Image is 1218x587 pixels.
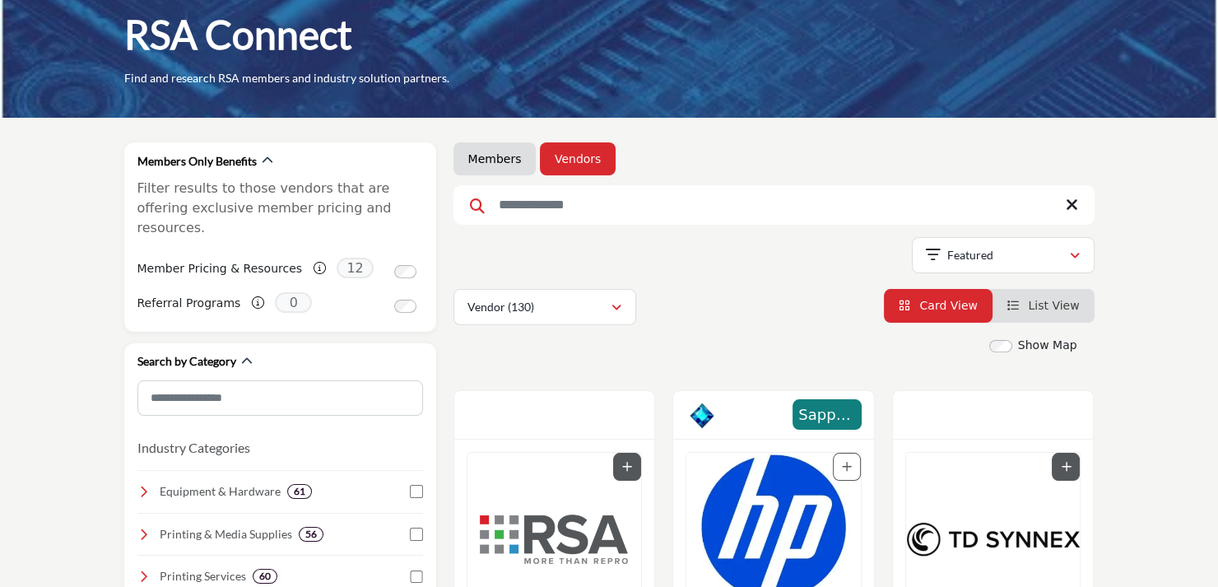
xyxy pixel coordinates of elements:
[160,483,281,500] h4: Equipment & Hardware : Top-quality printers, copiers, and finishing equipment to enhance efficien...
[410,571,423,584] input: Select Printing Services checkbox
[160,526,292,543] h4: Printing & Media Supplies: A wide range of high-quality paper, films, inks, and specialty materia...
[1007,299,1080,312] a: View List
[305,529,317,540] b: 56
[622,460,632,473] a: Add To List
[555,151,601,167] a: Vendors
[253,569,277,584] div: 60 Results For Printing Services
[884,289,993,323] li: Card View
[137,438,250,458] button: Industry Categories
[453,185,1095,225] input: Search Keyword
[1028,299,1079,312] span: List View
[467,299,534,315] p: Vendor (130)
[468,151,522,167] a: Members
[453,289,636,325] button: Vendor (130)
[410,528,423,541] input: Select Printing & Media Supplies checkbox
[137,380,423,416] input: Search Category
[394,265,417,278] input: Switch to Member Pricing & Resources
[337,258,374,278] span: 12
[287,484,312,499] div: 61 Results For Equipment & Hardware
[275,292,312,313] span: 0
[259,571,271,582] b: 60
[842,460,852,473] a: Add To List
[299,527,323,542] div: 56 Results For Printing & Media Supplies
[137,289,241,318] label: Referral Programs
[797,403,857,426] span: Sapphire
[137,153,257,170] h2: Members Only Benefits
[394,300,417,313] input: Switch to Referral Programs
[1061,460,1071,473] a: Add To List
[160,568,246,585] h4: Printing Services: Professional printing solutions, including large-format, digital, and offset p...
[137,353,236,370] h2: Search by Category
[1018,337,1077,354] label: Show Map
[137,254,303,283] label: Member Pricing & Resources
[137,179,423,238] p: Filter results to those vendors that are offering exclusive member pricing and resources.
[919,299,977,312] span: Card View
[947,247,993,263] p: Featured
[124,9,352,60] h1: RSA Connect
[124,70,449,86] p: Find and research RSA members and industry solution partners.
[899,299,978,312] a: View Card
[294,486,305,497] b: 61
[690,403,714,428] img: Sapphire Badge Icon
[912,237,1095,273] button: Featured
[993,289,1095,323] li: List View
[410,485,423,498] input: Select Equipment & Hardware checkbox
